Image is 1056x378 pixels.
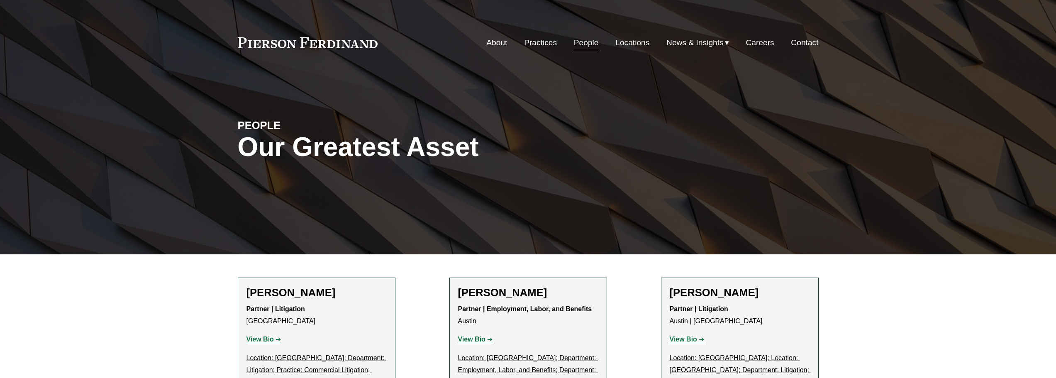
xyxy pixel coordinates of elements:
h4: PEOPLE [238,119,383,132]
strong: Partner | Litigation [670,305,728,312]
strong: Partner | Litigation [246,305,305,312]
p: Austin [458,303,598,327]
a: Careers [746,35,774,51]
a: View Bio [458,336,493,343]
strong: Partner | Employment, Labor, and Benefits [458,305,592,312]
h2: [PERSON_NAME] [246,286,387,299]
a: People [574,35,599,51]
a: View Bio [670,336,705,343]
h1: Our Greatest Asset [238,132,625,162]
h2: [PERSON_NAME] [458,286,598,299]
strong: View Bio [458,336,485,343]
a: About [486,35,507,51]
a: Practices [524,35,557,51]
strong: View Bio [670,336,697,343]
strong: View Bio [246,336,274,343]
span: News & Insights [666,36,724,50]
p: Austin | [GEOGRAPHIC_DATA] [670,303,810,327]
a: View Bio [246,336,281,343]
p: [GEOGRAPHIC_DATA] [246,303,387,327]
a: folder dropdown [666,35,729,51]
a: Locations [615,35,649,51]
h2: [PERSON_NAME] [670,286,810,299]
a: Contact [791,35,818,51]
